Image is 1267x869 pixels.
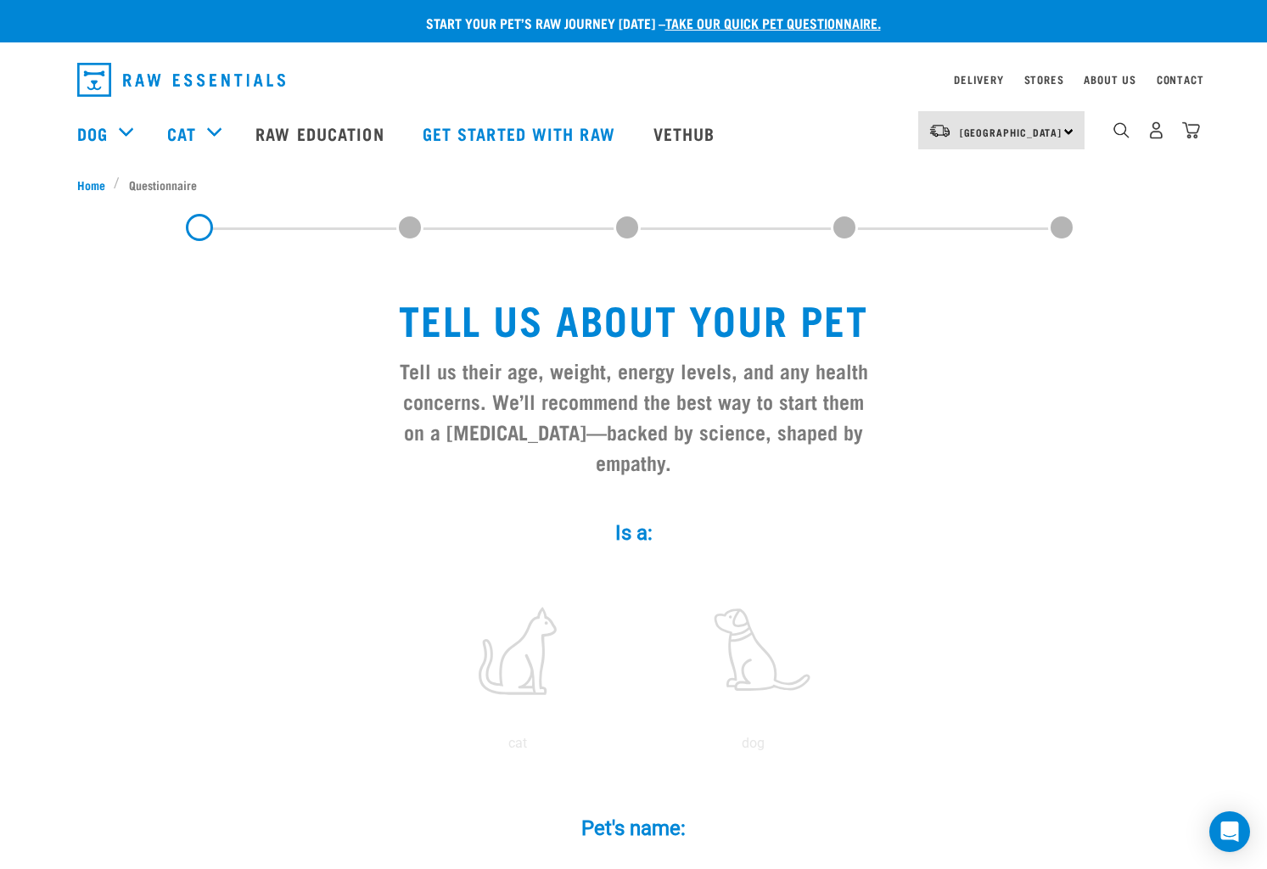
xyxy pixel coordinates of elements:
img: home-icon-1@2x.png [1113,122,1130,138]
h1: Tell us about your pet [393,295,875,341]
a: About Us [1084,76,1135,82]
a: Stores [1024,76,1064,82]
a: Home [77,176,115,193]
img: home-icon@2x.png [1182,121,1200,139]
a: Raw Education [238,99,405,167]
p: dog [639,733,868,754]
nav: breadcrumbs [77,176,1191,193]
a: take our quick pet questionnaire. [665,19,881,26]
span: [GEOGRAPHIC_DATA] [960,129,1062,135]
h3: Tell us their age, weight, energy levels, and any health concerns. We’ll recommend the best way t... [393,355,875,477]
img: van-moving.png [928,123,951,138]
a: Get started with Raw [406,99,636,167]
a: Delivery [954,76,1003,82]
div: Open Intercom Messenger [1209,811,1250,852]
nav: dropdown navigation [64,56,1204,104]
img: user.png [1147,121,1165,139]
img: Raw Essentials Logo [77,63,285,97]
span: Home [77,176,105,193]
a: Vethub [636,99,737,167]
a: Cat [167,121,196,146]
label: Pet's name: [379,813,889,844]
a: Contact [1157,76,1204,82]
label: Is a: [379,518,889,548]
p: cat [403,733,632,754]
a: Dog [77,121,108,146]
